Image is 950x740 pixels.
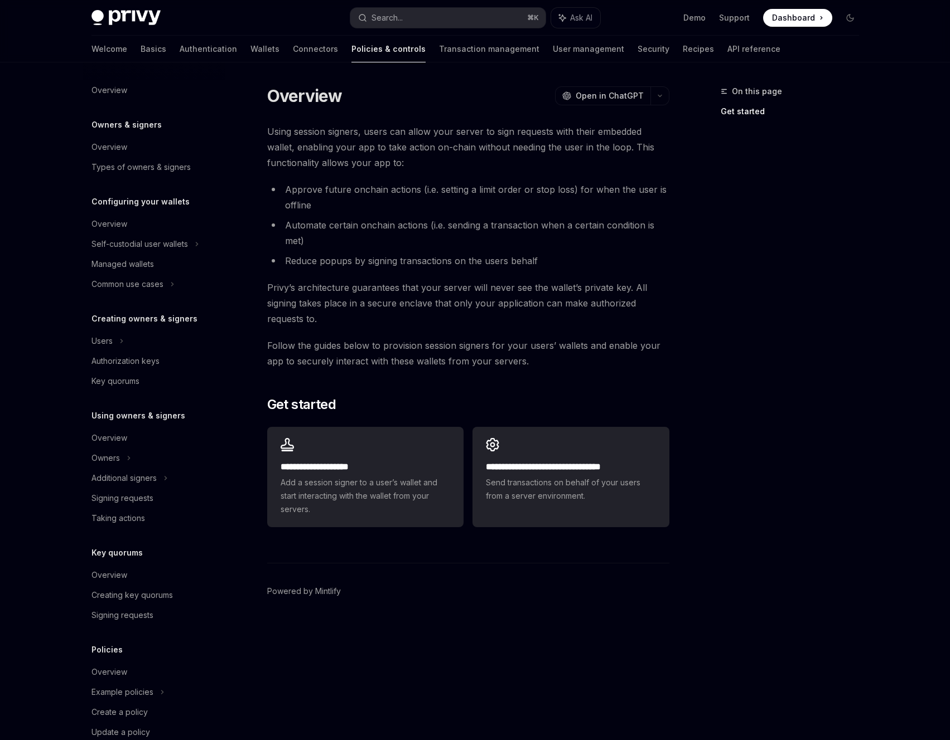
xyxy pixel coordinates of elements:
div: Additional signers [91,471,157,485]
div: Key quorums [91,374,139,388]
div: Managed wallets [91,257,154,271]
div: Authorization keys [91,354,160,368]
div: Creating key quorums [91,588,173,602]
span: Open in ChatGPT [576,90,644,101]
a: User management [553,36,624,62]
a: Policies & controls [351,36,426,62]
div: Example policies [91,685,153,699]
button: Search...⌘K [350,8,546,28]
div: Owners [91,451,120,465]
h5: Creating owners & signers [91,312,197,325]
li: Automate certain onchain actions (i.e. sending a transaction when a certain condition is met) [267,217,669,249]
div: Taking actions [91,512,145,525]
span: Follow the guides below to provision session signers for your users’ wallets and enable your app ... [267,338,669,369]
a: Authentication [180,36,237,62]
div: Update a policy [91,726,150,739]
span: Dashboard [772,12,815,23]
a: Demo [683,12,706,23]
div: Users [91,334,113,348]
div: Signing requests [91,608,153,622]
a: **** **** **** *****Add a session signer to a user’s wallet and start interacting with the wallet... [267,427,464,527]
a: Recipes [683,36,714,62]
div: Overview [91,217,127,231]
a: Security [638,36,669,62]
a: Authorization keys [83,351,225,371]
a: Overview [83,80,225,100]
a: Overview [83,428,225,448]
a: Create a policy [83,702,225,722]
h5: Owners & signers [91,118,162,132]
img: dark logo [91,10,161,26]
a: Key quorums [83,371,225,391]
a: Signing requests [83,605,225,625]
span: On this page [732,85,782,98]
li: Approve future onchain actions (i.e. setting a limit order or stop loss) for when the user is off... [267,182,669,213]
div: Overview [91,568,127,582]
a: Signing requests [83,488,225,508]
span: ⌘ K [527,13,539,22]
button: Ask AI [551,8,600,28]
a: Wallets [250,36,279,62]
span: Ask AI [570,12,592,23]
a: Transaction management [439,36,539,62]
div: Create a policy [91,705,148,719]
span: Get started [267,396,336,413]
div: Overview [91,140,127,154]
a: Managed wallets [83,254,225,274]
a: Overview [83,137,225,157]
span: Send transactions on behalf of your users from a server environment. [486,476,655,503]
button: Open in ChatGPT [555,86,650,105]
button: Toggle dark mode [841,9,859,27]
a: Powered by Mintlify [267,586,341,597]
a: Overview [83,565,225,585]
div: Search... [372,11,403,25]
a: Types of owners & signers [83,157,225,177]
span: Privy’s architecture guarantees that your server will never see the wallet’s private key. All sig... [267,280,669,327]
a: Creating key quorums [83,585,225,605]
a: Overview [83,214,225,234]
a: Taking actions [83,508,225,528]
span: Using session signers, users can allow your server to sign requests with their embedded wallet, e... [267,124,669,171]
h1: Overview [267,86,343,106]
span: Add a session signer to a user’s wallet and start interacting with the wallet from your servers. [281,476,450,516]
h5: Configuring your wallets [91,195,190,208]
div: Signing requests [91,491,153,505]
div: Common use cases [91,277,163,291]
a: Overview [83,662,225,682]
a: Dashboard [763,9,832,27]
li: Reduce popups by signing transactions on the users behalf [267,253,669,269]
div: Overview [91,665,127,679]
div: Overview [91,431,127,445]
a: Connectors [293,36,338,62]
div: Overview [91,84,127,97]
h5: Policies [91,643,123,656]
a: Welcome [91,36,127,62]
a: Get started [721,103,868,120]
div: Self-custodial user wallets [91,237,188,251]
h5: Key quorums [91,546,143,559]
a: Basics [141,36,166,62]
h5: Using owners & signers [91,409,185,422]
a: API reference [727,36,780,62]
div: Types of owners & signers [91,160,191,174]
a: Support [719,12,750,23]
